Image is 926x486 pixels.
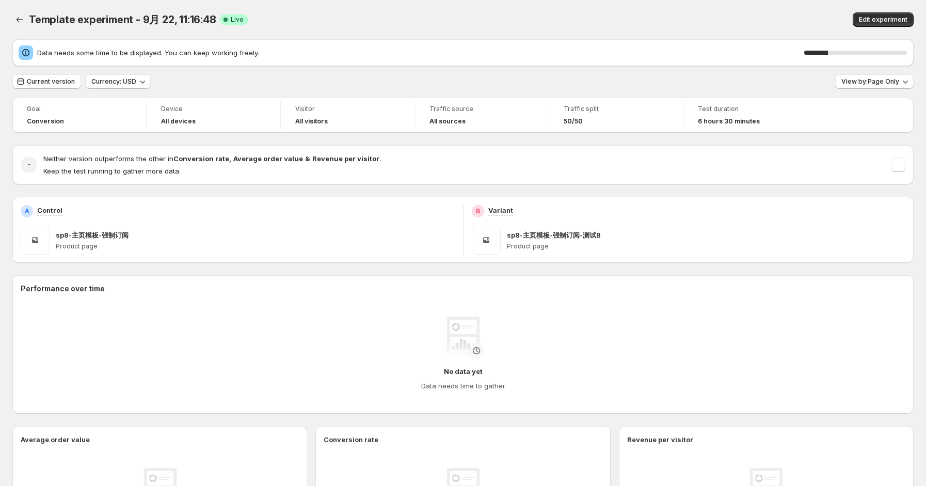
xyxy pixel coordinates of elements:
a: DeviceAll devices [161,104,266,127]
h4: All sources [429,117,466,126]
strong: , [229,154,231,163]
span: Traffic split [564,105,668,113]
h2: A [25,207,29,215]
p: Product page [507,242,906,250]
span: Current version [27,77,75,86]
button: Currency: USD [85,74,151,89]
p: Control [37,205,62,215]
span: Neither version outperforms the other in . [43,154,381,163]
span: Test duration [698,105,803,113]
h4: No data yet [444,366,483,377]
h4: Data needs time to gather [421,381,505,391]
strong: Conversion rate [173,154,229,163]
span: Template experiment - 9月 22, 11:16:48 [29,13,216,26]
p: Product page [56,242,455,250]
span: 6 hours 30 minutes [698,117,760,126]
h4: All devices [161,117,196,126]
a: Traffic sourceAll sources [429,104,534,127]
img: sp8-主页模板-强制订阅 [21,226,50,255]
span: Keep the test running to gather more data. [43,167,181,175]
a: GoalConversion [27,104,132,127]
a: Traffic split50/50 [564,104,668,127]
h3: Conversion rate [324,434,378,445]
img: sp8-主页模板-强制订阅-测试B [472,226,501,255]
p: sp8-主页模板-强制订阅 [56,230,129,240]
h4: All visitors [295,117,328,126]
p: Variant [488,205,513,215]
span: Live [231,15,244,24]
span: Data needs some time to be displayed. You can keep working freely. [37,48,804,58]
h3: Revenue per visitor [627,434,693,445]
a: Test duration6 hours 30 minutes [698,104,803,127]
h3: Average order value [21,434,90,445]
button: View by:Page Only [835,74,914,89]
h2: - [27,160,31,170]
span: Conversion [27,117,64,126]
img: No data yet [442,317,484,358]
button: Edit experiment [853,12,914,27]
strong: & [305,154,310,163]
button: Back [12,12,27,27]
span: Device [161,105,266,113]
span: Goal [27,105,132,113]
span: 50/50 [564,117,583,126]
h2: Performance over time [21,284,905,294]
strong: Revenue per visitor [312,154,379,163]
span: Visitor [295,105,400,113]
span: Edit experiment [859,15,907,24]
button: Current version [12,74,81,89]
span: Currency: USD [91,77,136,86]
p: sp8-主页模板-强制订阅-测试B [507,230,601,240]
a: VisitorAll visitors [295,104,400,127]
span: View by: Page Only [841,77,899,86]
strong: Average order value [233,154,303,163]
span: Traffic source [429,105,534,113]
h2: B [476,207,480,215]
